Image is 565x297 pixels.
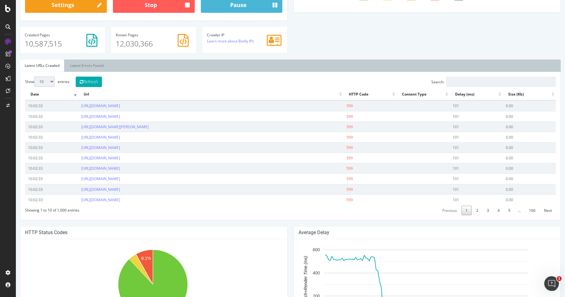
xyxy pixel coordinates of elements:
a: [URL][DOMAIN_NAME] [65,176,104,181]
td: 0.00 [487,100,540,111]
span: 599 [331,135,337,140]
span: 599 [331,124,337,129]
a: Learn more about Botify IPs [191,38,238,44]
th: Content Type: activate to sort column ascending [381,89,434,100]
a: [URL][DOMAIN_NAME] [65,135,104,140]
span: 599 [331,155,337,161]
th: HTTP Code: activate to sort column ascending [328,89,381,100]
th: Delay (ms): activate to sort column ascending [434,89,487,100]
span: … [498,208,509,213]
td: 0.00 [487,153,540,163]
a: 3 [467,206,477,215]
td: 101 [434,132,487,142]
a: 2 [456,206,466,215]
td: 101 [434,173,487,184]
a: [URL][DOMAIN_NAME] [65,145,104,150]
td: 101 [434,194,487,205]
h4: Crawler IP [191,33,267,37]
span: 599 [331,176,337,181]
td: 10:02:33 [9,142,62,153]
td: 10:02:33 [9,121,62,132]
span: 599 [331,114,337,119]
p: 12,030,366 [100,38,176,49]
td: 101 [434,100,487,111]
a: 100 [509,206,523,215]
h4: Average Delay [283,230,540,236]
td: 10:02:33 [9,132,62,142]
td: 101 [434,121,487,132]
p: 10,587,515 [9,38,85,49]
a: [URL][DOMAIN_NAME] [65,155,104,161]
label: Show entries [9,77,54,87]
a: [URL][DOMAIN_NAME] [65,166,104,171]
td: 101 [434,111,487,121]
td: 10:02:33 [9,153,62,163]
a: [URL][DOMAIN_NAME] [65,197,104,202]
a: [URL][DOMAIN_NAME][PERSON_NAME] [65,124,133,129]
a: Previous [422,206,445,215]
a: Latest Errors Found [50,60,92,72]
td: 10:02:33 [9,111,62,121]
td: 101 [434,184,487,194]
input: Search: [430,77,540,87]
span: 599 [331,166,337,171]
td: 10:02:33 [9,173,62,184]
a: Next [524,206,540,215]
th: Size (Kb): activate to sort column ascending [487,89,540,100]
select: Showentries [18,77,39,87]
td: 10:02:33 [9,184,62,194]
text: 600 [297,247,304,252]
th: Url: activate to sort column ascending [62,89,327,100]
a: 5 [488,206,498,215]
a: 4 [478,206,488,215]
td: 101 [434,153,487,163]
label: Search: [415,77,540,87]
td: 0.00 [487,142,540,153]
text: 400 [297,270,304,275]
td: 0.00 [487,121,540,132]
h4: Pages Known [100,33,176,37]
iframe: Intercom live chat [544,276,559,291]
td: 10:02:33 [9,163,62,173]
h4: HTTP Status Codes [9,230,267,236]
text: 8.1% [125,256,135,261]
td: 0.00 [487,111,540,121]
a: 1 [446,206,456,215]
a: Latest URLs Crawled [4,60,48,72]
td: 101 [434,142,487,153]
td: 0.00 [487,194,540,205]
td: 0.00 [487,163,540,173]
button: Refresh [60,77,86,87]
span: 1 [557,276,562,281]
span: 599 [331,187,337,192]
td: 0.00 [487,173,540,184]
td: 101 [434,163,487,173]
div: Showing 1 to 10 of 1,000 entries [9,205,63,213]
span: 599 [331,103,337,108]
td: 0.00 [487,132,540,142]
td: 0.00 [487,184,540,194]
h4: Pages Crawled [9,33,85,37]
a: [URL][DOMAIN_NAME] [65,187,104,192]
a: [URL][DOMAIN_NAME] [65,103,104,108]
span: 599 [331,197,337,202]
td: 10:02:33 [9,194,62,205]
td: 10:02:33 [9,100,62,111]
th: Date: activate to sort column ascending [9,89,62,100]
span: 599 [331,145,337,150]
a: [URL][DOMAIN_NAME] [65,114,104,119]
